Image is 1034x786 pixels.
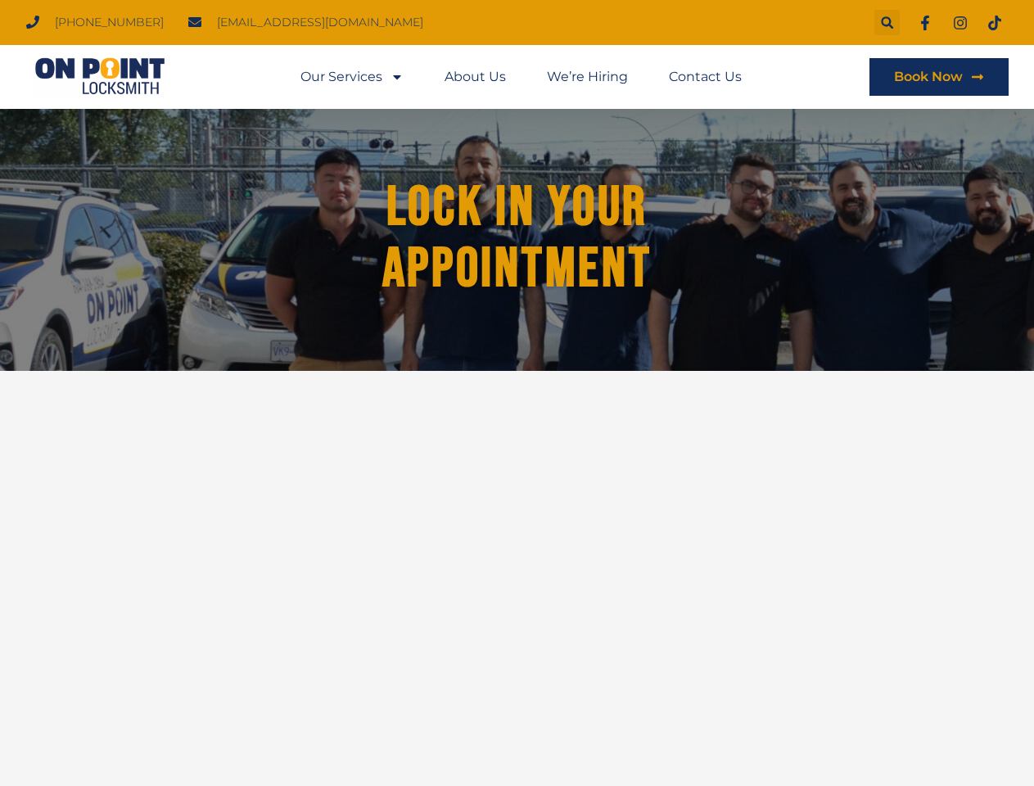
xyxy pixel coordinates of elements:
h1: Lock in Your Appointment [330,177,705,300]
div: Search [874,10,900,35]
a: About Us [445,58,506,96]
a: Contact Us [669,58,742,96]
span: Book Now [894,70,963,84]
a: Our Services [300,58,404,96]
a: We’re Hiring [547,58,628,96]
a: Book Now [869,58,1009,96]
span: [EMAIL_ADDRESS][DOMAIN_NAME] [213,11,423,34]
span: [PHONE_NUMBER] [51,11,164,34]
nav: Menu [300,58,742,96]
